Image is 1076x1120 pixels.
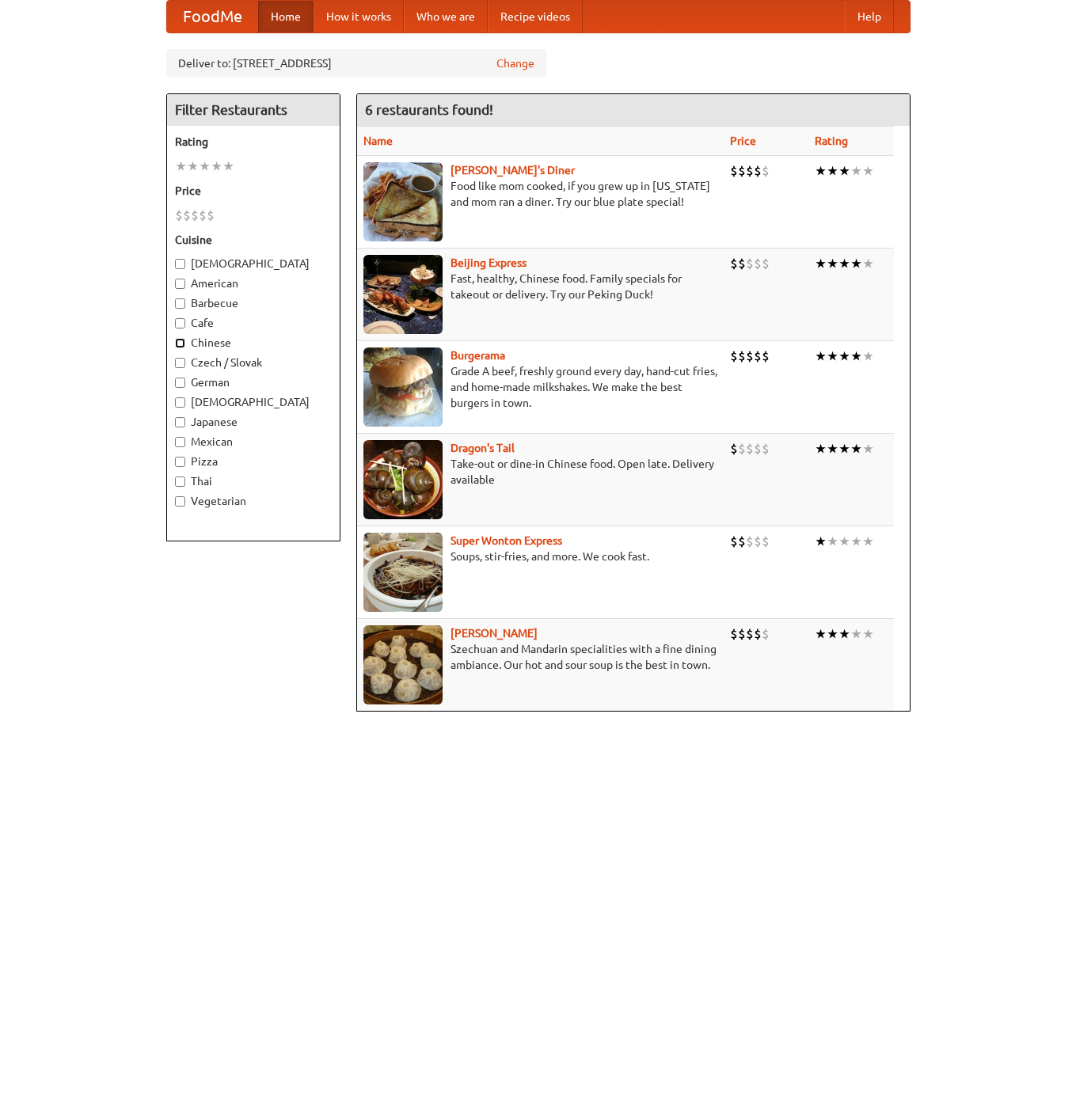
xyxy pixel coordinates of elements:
[175,338,185,348] input: Chinese
[363,347,443,427] img: burgerama.jpg
[815,440,827,457] li: ★
[175,358,185,368] input: Czech / Slovak
[175,374,332,390] label: German
[754,162,762,180] li: $
[862,625,874,643] li: ★
[167,94,340,126] h4: Filter Restaurants
[175,315,332,331] label: Cafe
[862,440,874,457] li: ★
[738,162,746,180] li: $
[850,440,862,457] li: ★
[845,1,894,32] a: Help
[175,476,185,487] input: Thai
[175,496,185,507] input: Vegetarian
[175,183,332,199] h5: Price
[827,255,838,272] li: ★
[451,534,562,547] b: Super Wonton Express
[404,1,488,32] a: Who we are
[451,349,505,362] a: Burgerama
[762,255,770,272] li: $
[175,295,332,311] label: Barbecue
[211,158,222,175] li: ★
[827,533,838,550] li: ★
[850,533,862,550] li: ★
[175,259,185,269] input: [DEMOGRAPHIC_DATA]
[363,440,443,519] img: dragon.jpg
[762,347,770,365] li: $
[363,533,443,612] img: superwonton.jpg
[815,533,827,550] li: ★
[363,641,717,673] p: Szechuan and Mandarin specialities with a fine dining ambiance. Our hot and sour soup is the best...
[827,347,838,365] li: ★
[730,533,738,550] li: $
[746,440,754,457] li: $
[730,440,738,457] li: $
[738,625,746,643] li: $
[175,434,332,450] label: Mexican
[175,473,332,489] label: Thai
[850,347,862,365] li: ★
[175,417,185,427] input: Japanese
[838,533,850,550] li: ★
[815,625,827,643] li: ★
[451,164,575,177] a: [PERSON_NAME]'s Diner
[738,347,746,365] li: $
[730,625,738,643] li: $
[827,162,838,180] li: ★
[815,162,827,180] li: ★
[827,625,838,643] li: ★
[762,625,770,643] li: $
[175,454,332,469] label: Pizza
[363,255,443,334] img: beijing.jpg
[175,394,332,410] label: [DEMOGRAPHIC_DATA]
[187,158,199,175] li: ★
[746,347,754,365] li: $
[730,135,756,147] a: Price
[363,271,717,302] p: Fast, healthy, Chinese food. Family specials for takeout or delivery. Try our Peking Duck!
[363,162,443,241] img: sallys.jpg
[167,1,258,32] a: FoodMe
[862,347,874,365] li: ★
[762,162,770,180] li: $
[175,256,332,271] label: [DEMOGRAPHIC_DATA]
[850,625,862,643] li: ★
[746,162,754,180] li: $
[175,378,185,388] input: German
[730,255,738,272] li: $
[258,1,314,32] a: Home
[451,442,515,454] b: Dragon's Tail
[175,457,185,467] input: Pizza
[827,440,838,457] li: ★
[175,207,183,224] li: $
[838,347,850,365] li: ★
[191,207,199,224] li: $
[738,255,746,272] li: $
[175,493,332,509] label: Vegetarian
[815,135,848,147] a: Rating
[363,135,393,147] a: Name
[175,134,332,150] h5: Rating
[496,55,534,71] a: Change
[754,533,762,550] li: $
[746,625,754,643] li: $
[175,298,185,309] input: Barbecue
[754,440,762,457] li: $
[175,232,332,248] h5: Cuisine
[862,533,874,550] li: ★
[451,256,527,269] a: Beijing Express
[363,625,443,704] img: shandong.jpg
[488,1,583,32] a: Recipe videos
[738,440,746,457] li: $
[314,1,404,32] a: How it works
[183,207,191,224] li: $
[850,255,862,272] li: ★
[175,158,187,175] li: ★
[175,335,332,351] label: Chinese
[730,162,738,180] li: $
[754,255,762,272] li: $
[363,549,717,564] p: Soups, stir-fries, and more. We cook fast.
[175,279,185,289] input: American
